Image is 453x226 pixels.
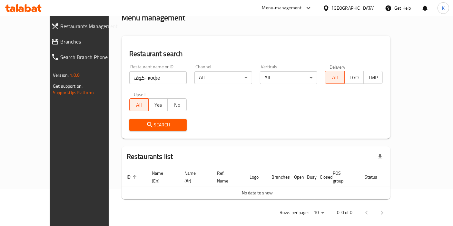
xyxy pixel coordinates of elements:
[170,100,184,110] span: No
[132,100,146,110] span: All
[315,167,328,187] th: Closed
[151,100,165,110] span: Yes
[46,34,125,49] a: Branches
[366,73,380,82] span: TMP
[127,173,139,181] span: ID
[330,64,346,69] label: Delivery
[184,169,204,185] span: Name (Ar)
[280,209,309,217] p: Rows per page:
[122,13,185,23] h2: Menu management
[442,5,445,12] span: K
[266,167,289,187] th: Branches
[332,5,375,12] div: [GEOGRAPHIC_DATA]
[194,71,252,84] div: All
[60,22,120,30] span: Restaurants Management
[167,98,187,111] button: No
[60,38,120,45] span: Branches
[53,88,94,97] a: Support.OpsPlatform
[129,119,187,131] button: Search
[217,169,237,185] span: Ref. Name
[148,98,168,111] button: Yes
[53,71,69,79] span: Version:
[60,53,120,61] span: Search Branch Phone
[311,208,327,218] div: Rows per page:
[328,73,342,82] span: All
[365,173,386,181] span: Status
[46,49,125,65] a: Search Branch Phone
[122,167,416,199] table: enhanced table
[134,92,146,96] label: Upsell
[262,4,302,12] div: Menu-management
[134,121,182,129] span: Search
[129,98,149,111] button: All
[244,167,266,187] th: Logo
[363,71,383,84] button: TMP
[70,71,80,79] span: 1.0.0
[372,149,388,164] div: Export file
[129,71,187,84] input: Search for restaurant name or ID..
[129,49,383,59] h2: Restaurant search
[289,167,302,187] th: Open
[53,82,83,90] span: Get support on:
[46,18,125,34] a: Restaurants Management
[260,71,318,84] div: All
[127,152,173,162] h2: Restaurants list
[242,189,273,197] span: No data to show
[152,169,172,185] span: Name (En)
[333,169,352,185] span: POS group
[302,167,315,187] th: Busy
[347,73,361,82] span: TGO
[344,71,364,84] button: TGO
[337,209,352,217] p: 0-0 of 0
[325,71,344,84] button: All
